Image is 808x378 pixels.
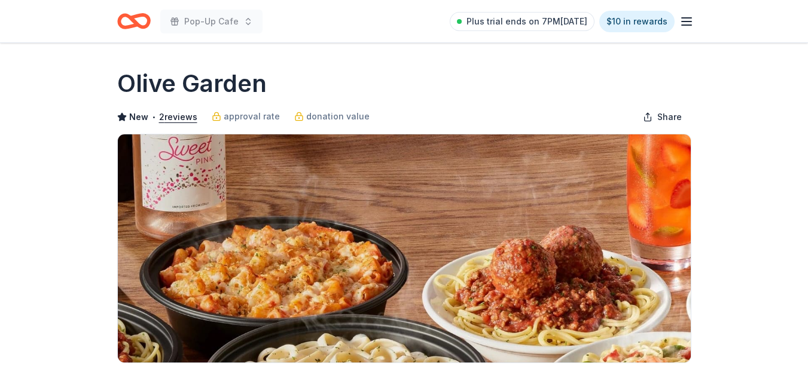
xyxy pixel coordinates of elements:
[118,134,691,362] img: Image for Olive Garden
[633,105,691,129] button: Share
[159,110,197,124] button: 2reviews
[117,7,151,35] a: Home
[184,14,239,29] span: Pop-Up Cafe
[151,112,155,122] span: •
[306,109,370,124] span: donation value
[657,110,682,124] span: Share
[212,109,280,124] a: approval rate
[129,110,148,124] span: New
[450,12,594,31] a: Plus trial ends on 7PM[DATE]
[294,109,370,124] a: donation value
[117,67,267,100] h1: Olive Garden
[224,109,280,124] span: approval rate
[160,10,263,33] button: Pop-Up Cafe
[466,14,587,29] span: Plus trial ends on 7PM[DATE]
[599,11,675,32] a: $10 in rewards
